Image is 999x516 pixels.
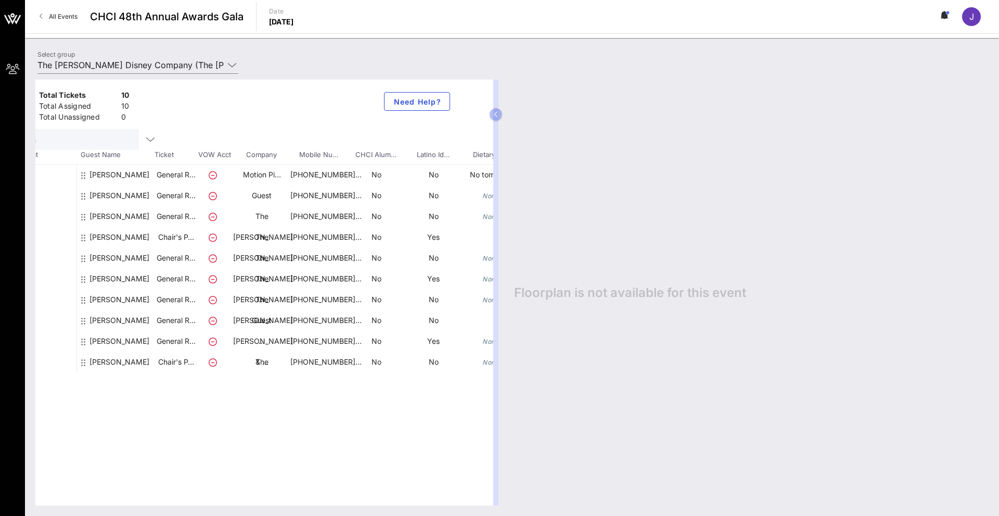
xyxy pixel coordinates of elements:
p: Motion Pi… [233,164,290,185]
div: Jose Gonzalez [89,268,149,339]
span: Need Help? [393,97,441,106]
span: Floorplan is not available for this event [514,285,746,301]
i: None [482,275,499,283]
span: Mobile Nu… [290,150,347,160]
div: Karen Greenfield [89,289,149,360]
p: Guest [233,185,290,206]
span: All Events [49,12,78,20]
div: 10 [121,101,130,114]
p: No [348,248,405,268]
span: CHCI 48th Annual Awards Gala [90,9,244,24]
div: Fabian De Armas [89,206,149,277]
p: No [348,164,405,185]
p: No [348,310,405,331]
div: Amy Arceo [89,185,149,256]
p: No [348,352,405,372]
p: Yes [405,331,462,352]
div: 0 [121,112,130,125]
i: None [482,213,499,221]
p: No [405,164,462,185]
p: General R… [155,310,197,331]
div: J [962,7,981,26]
p: The [PERSON_NAME] … [233,352,290,414]
p: [DATE] [269,17,294,27]
p: Yes [405,227,462,248]
p: [PHONE_NUMBER]… [290,289,348,310]
div: 10 [121,90,130,103]
i: None [482,338,499,345]
p: No tomato… [462,164,519,185]
span: J [969,11,974,22]
p: No [405,352,462,372]
span: Ticket [155,150,196,160]
label: Select group [37,50,75,58]
p: [PERSON_NAME] & … [233,331,290,372]
span: Dietary R… [462,150,519,160]
p: General R… [155,164,197,185]
i: None [482,192,499,200]
p: [PHONE_NUMBER]… [290,227,348,248]
div: Jessica Moore [89,248,149,318]
p: No [348,185,405,206]
p: [PHONE_NUMBER]… [290,164,348,185]
p: [PHONE_NUMBER]… [290,185,348,206]
div: Neri Martinez [89,331,149,402]
a: All Events [33,8,84,25]
p: [PHONE_NUMBER]… [290,310,348,331]
span: Company [233,150,290,160]
p: No [405,206,462,227]
p: General R… [155,289,197,310]
p: Chair's P… [155,227,197,248]
p: [PHONE_NUMBER]… [290,206,348,227]
p: No [348,331,405,352]
span: Latino Id… [404,150,462,160]
p: No [405,310,462,331]
p: General R… [155,185,197,206]
div: Lori Ismail [89,310,149,381]
button: Need Help? [384,92,450,111]
p: Date [269,6,294,17]
div: Susan Fox [89,352,149,422]
span: Guest Name [76,150,155,160]
span: CHCI Alum… [347,150,404,160]
p: General R… [155,331,197,352]
div: Total Tickets [39,90,117,103]
p: The [PERSON_NAME] … [233,227,290,289]
p: The [PERSON_NAME] … [233,268,290,331]
p: General R… [155,248,197,268]
div: Jaqueline Serrano [89,227,149,298]
p: [PHONE_NUMBER]… [290,248,348,268]
p: No [348,268,405,289]
p: [PHONE_NUMBER]… [290,268,348,289]
p: General R… [155,206,197,227]
p: No [348,206,405,227]
p: No [405,289,462,310]
p: Yes [405,268,462,289]
p: [PHONE_NUMBER]… [290,352,348,372]
p: [PHONE_NUMBER]… [290,331,348,352]
span: VOW Acct [196,150,233,160]
div: Total Unassigned [39,112,117,125]
i: None [482,358,499,366]
i: None [482,254,499,262]
div: Total Assigned [39,101,117,114]
p: No [348,227,405,248]
p: Guest [233,310,290,331]
p: The [PERSON_NAME] … [233,206,290,268]
p: General R… [155,268,197,289]
p: Chair's P… [155,352,197,372]
p: The [PERSON_NAME] … [233,248,290,310]
i: None [482,296,499,304]
p: The [PERSON_NAME] … [233,289,290,352]
p: No [405,185,462,206]
p: No [348,289,405,310]
p: No [405,248,462,268]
